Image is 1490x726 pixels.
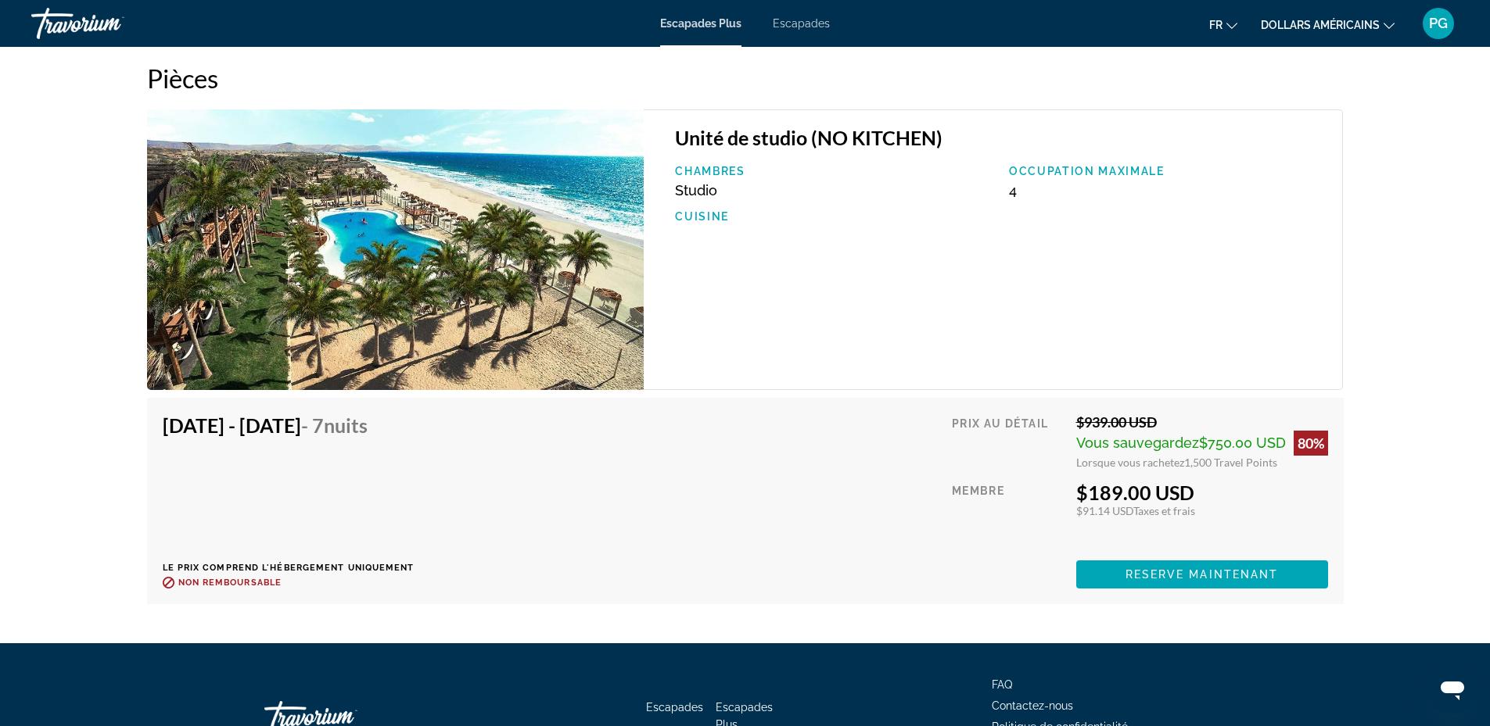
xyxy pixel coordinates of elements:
[1126,568,1279,581] span: Reserve maintenant
[992,699,1073,712] a: Contactez-nous
[1261,19,1380,31] font: dollars américains
[178,578,282,588] span: Non remboursable
[301,413,368,437] span: - 7
[1009,165,1327,177] p: Occupation maximale
[1133,504,1195,517] span: Taxes et frais
[952,481,1065,549] div: Membre
[1184,456,1277,469] span: 1,500 Travel Points
[1427,663,1477,713] iframe: Bouton de lancement de la fenêtre de messagerie
[675,182,717,198] span: Studio
[1076,481,1328,504] div: $189.00 USD
[1209,19,1223,31] font: fr
[675,210,993,223] p: Cuisine
[31,3,188,44] a: Travorium
[1261,13,1395,36] button: Changer de devise
[1418,7,1459,40] button: Menu utilisateur
[1076,504,1328,517] div: $91.14 USD
[1076,413,1328,431] div: $939.00 USD
[646,701,703,713] a: Escapades
[660,17,741,30] a: Escapades Plus
[163,413,403,437] h4: [DATE] - [DATE]
[675,165,993,177] p: Chambres
[1294,431,1328,456] div: 80%
[147,109,644,390] img: ii_ruy1.jpg
[1209,13,1237,36] button: Changer de langue
[1076,456,1184,469] span: Lorsque vous rachetez
[1009,182,1017,198] span: 4
[1076,435,1199,451] span: Vous sauvegardez
[1429,15,1448,31] font: PG
[952,413,1065,469] div: Prix au détail
[773,17,830,30] a: Escapades
[1199,435,1286,451] span: $750.00 USD
[147,63,1344,94] h2: Pièces
[163,563,415,573] p: Le prix comprend l'hébergement uniquement
[675,126,1327,149] h3: Unité de studio (NO KITCHEN)
[324,413,368,437] span: nuits
[992,678,1012,691] a: FAQ
[1076,560,1328,588] button: Reserve maintenant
